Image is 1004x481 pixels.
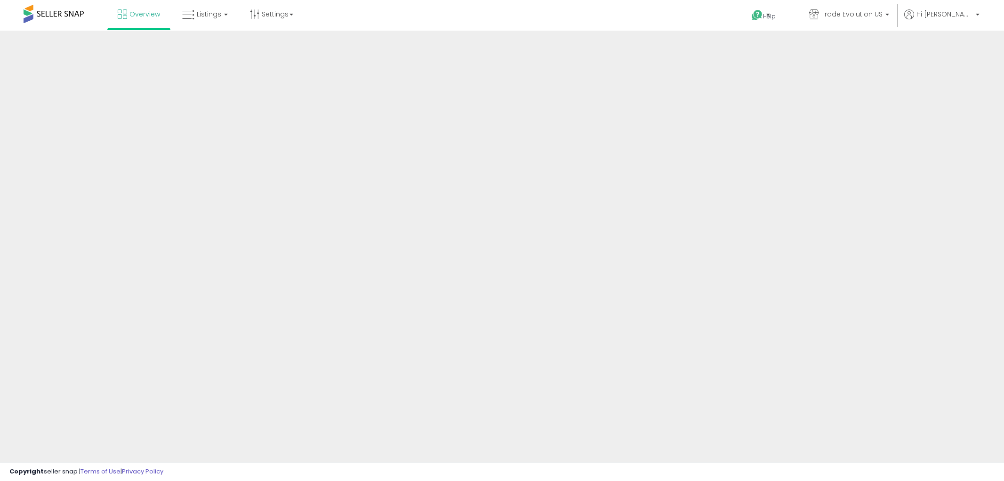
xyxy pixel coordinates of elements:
[821,9,883,19] span: Trade Evolution US
[916,9,973,19] span: Hi [PERSON_NAME]
[904,9,980,31] a: Hi [PERSON_NAME]
[197,9,221,19] span: Listings
[751,9,763,21] i: Get Help
[129,9,160,19] span: Overview
[744,2,794,31] a: Help
[763,12,776,20] span: Help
